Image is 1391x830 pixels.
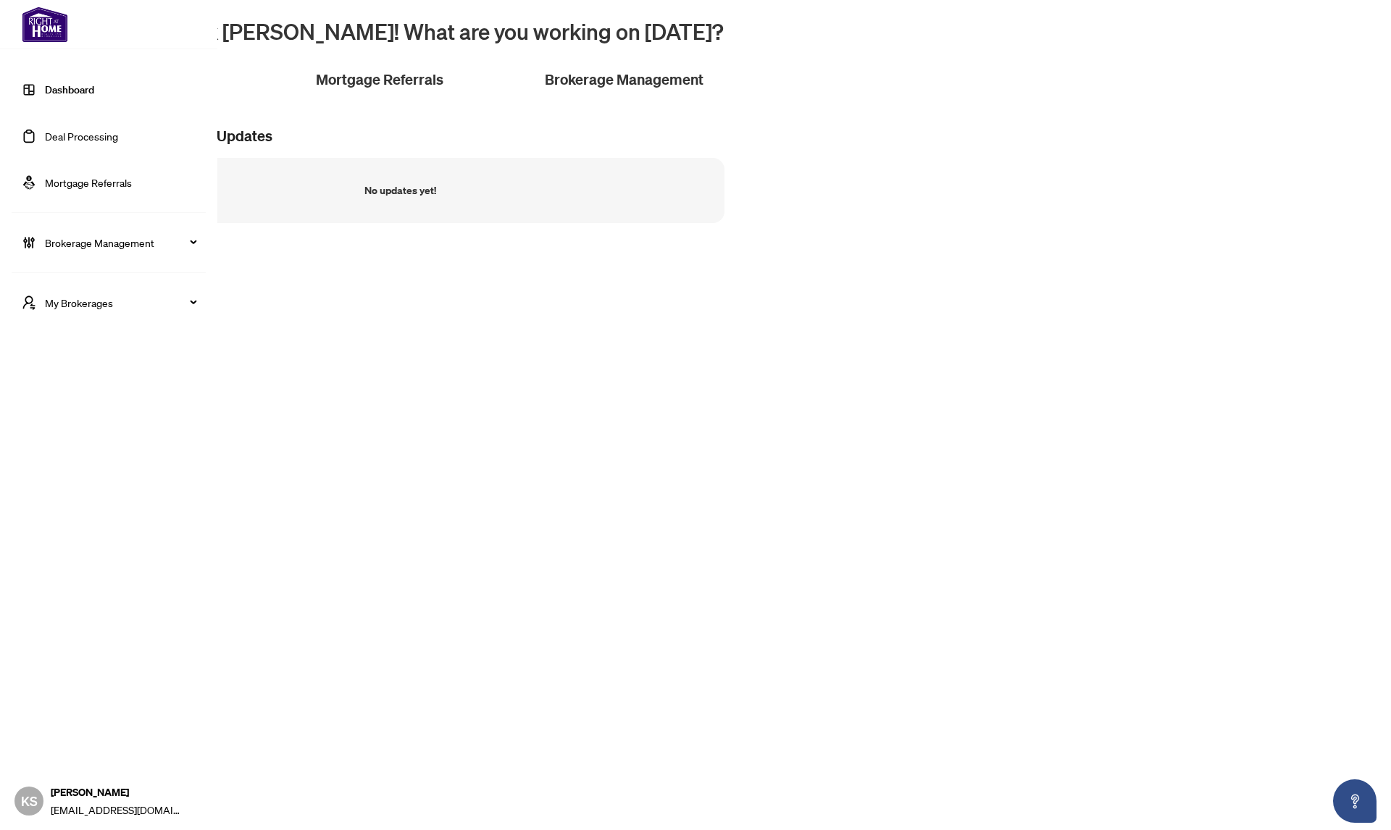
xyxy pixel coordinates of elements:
[12,7,78,42] img: logo
[364,183,436,198] div: No updates yet!
[316,70,443,90] h2: Mortgage Referrals
[75,126,1374,146] h3: Brokerage & Industry Updates
[45,176,132,189] a: Mortgage Referrals
[51,802,181,818] span: [EMAIL_ADDRESS][DOMAIN_NAME]
[75,17,1374,45] h1: Welcome back [PERSON_NAME]! What are you working on [DATE]?
[45,130,118,143] a: Deal Processing
[545,70,703,90] h2: Brokerage Management
[51,784,181,800] span: [PERSON_NAME]
[22,295,36,310] span: user-switch
[45,235,196,251] span: Brokerage Management
[21,791,38,811] span: KS
[45,83,94,96] a: Dashboard
[1333,779,1377,823] button: Open asap
[45,295,196,311] span: My Brokerages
